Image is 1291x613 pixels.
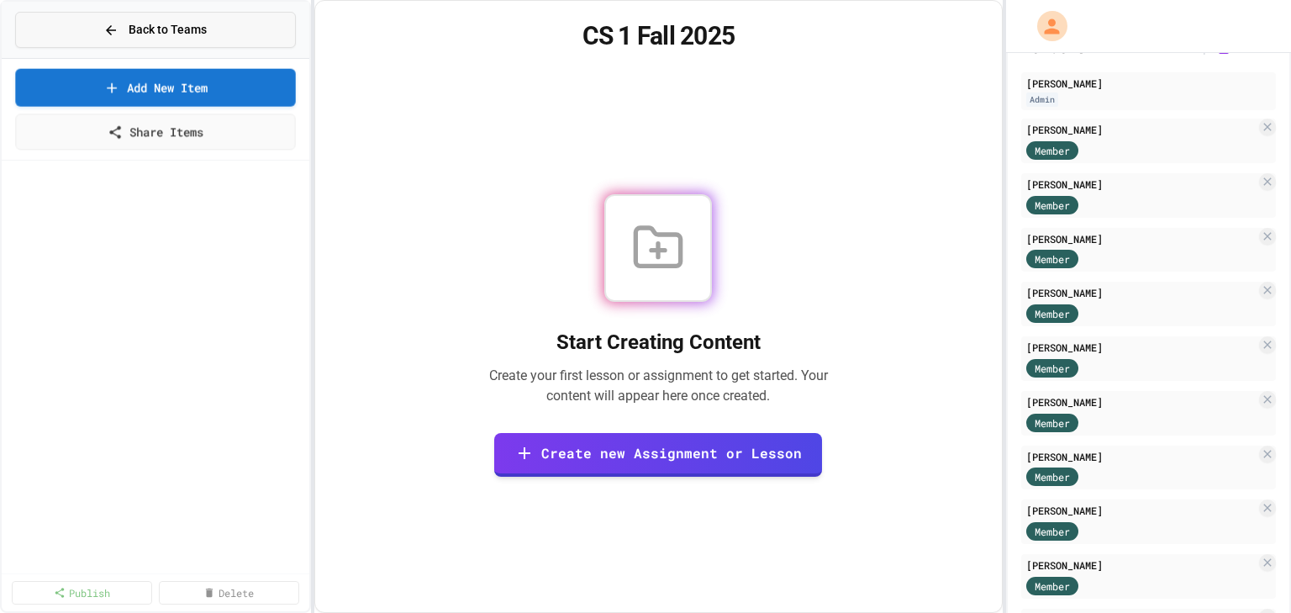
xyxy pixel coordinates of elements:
[159,581,299,605] a: Delete
[1035,524,1070,539] span: Member
[494,433,822,477] a: Create new Assignment or Lesson
[1035,306,1070,321] span: Member
[1020,7,1072,45] div: My Account
[1035,361,1070,376] span: Member
[1035,579,1070,594] span: Member
[15,69,295,107] a: Add New Item
[1026,394,1256,410] div: [PERSON_NAME]
[470,366,846,406] p: Create your first lesson or assignment to get started. Your content will appear here once created.
[1035,143,1070,158] span: Member
[1026,122,1256,137] div: [PERSON_NAME]
[1035,198,1070,213] span: Member
[1026,449,1256,464] div: [PERSON_NAME]
[470,329,846,356] h2: Start Creating Content
[15,114,295,150] a: Share Items
[1026,503,1256,518] div: [PERSON_NAME]
[1026,76,1271,91] div: [PERSON_NAME]
[12,581,152,605] a: Publish
[1035,251,1070,267] span: Member
[1026,177,1256,192] div: [PERSON_NAME]
[1026,340,1256,355] div: [PERSON_NAME]
[335,21,982,51] h1: CS 1 Fall 2025
[1026,92,1058,107] div: Admin
[1026,285,1256,300] div: [PERSON_NAME]
[129,21,207,39] span: Back to Teams
[15,12,296,48] button: Back to Teams
[1035,469,1070,484] span: Member
[1035,415,1070,431] span: Member
[1026,558,1256,573] div: [PERSON_NAME]
[1026,231,1256,246] div: [PERSON_NAME]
